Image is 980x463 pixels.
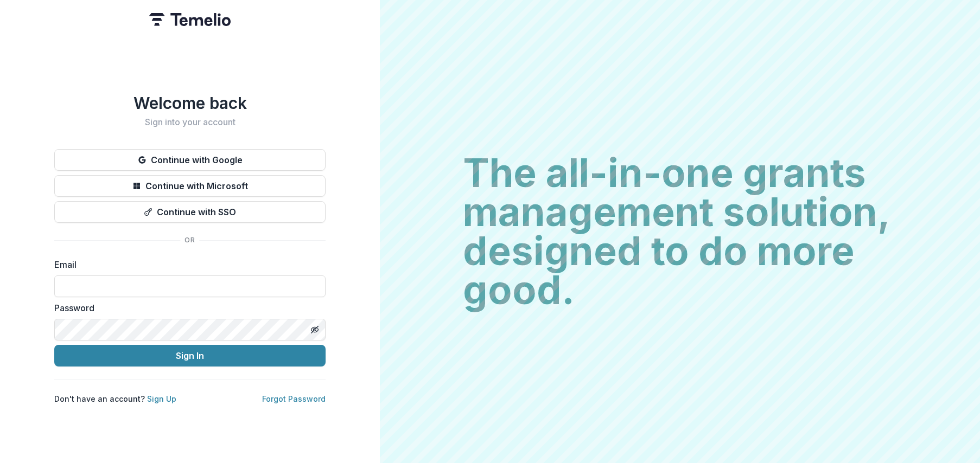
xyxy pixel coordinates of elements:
[54,258,319,271] label: Email
[54,393,176,404] p: Don't have an account?
[54,149,326,171] button: Continue with Google
[262,394,326,403] a: Forgot Password
[54,93,326,113] h1: Welcome back
[54,301,319,314] label: Password
[306,321,323,338] button: Toggle password visibility
[54,117,326,127] h2: Sign into your account
[54,201,326,223] button: Continue with SSO
[54,345,326,366] button: Sign In
[147,394,176,403] a: Sign Up
[149,13,231,26] img: Temelio
[54,175,326,197] button: Continue with Microsoft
